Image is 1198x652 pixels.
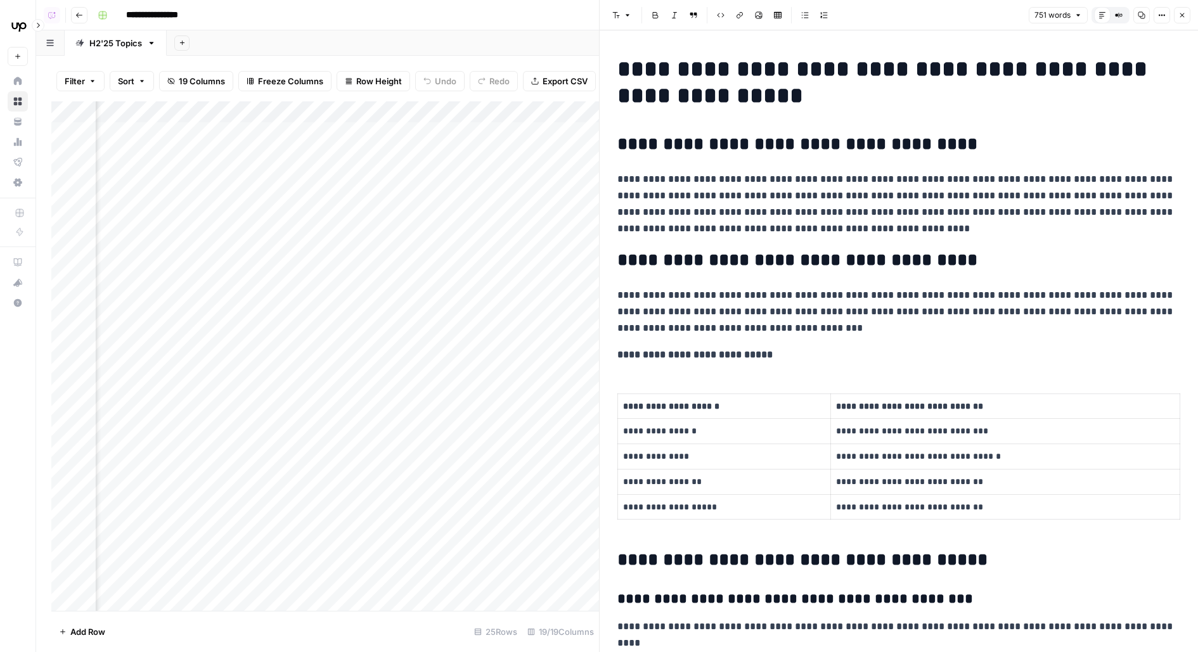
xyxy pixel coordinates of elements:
[8,71,28,91] a: Home
[489,75,510,87] span: Redo
[415,71,465,91] button: Undo
[70,625,105,638] span: Add Row
[469,622,522,642] div: 25 Rows
[543,75,588,87] span: Export CSV
[1034,10,1071,21] span: 751 words
[8,91,28,112] a: Browse
[8,293,28,313] button: Help + Support
[8,132,28,152] a: Usage
[89,37,142,49] div: H2'25 Topics
[337,71,410,91] button: Row Height
[258,75,323,87] span: Freeze Columns
[356,75,402,87] span: Row Height
[435,75,456,87] span: Undo
[8,273,27,292] div: What's new?
[51,622,113,642] button: Add Row
[523,71,596,91] button: Export CSV
[8,112,28,132] a: Your Data
[470,71,518,91] button: Redo
[110,71,154,91] button: Sort
[159,71,233,91] button: 19 Columns
[118,75,134,87] span: Sort
[238,71,332,91] button: Freeze Columns
[522,622,599,642] div: 19/19 Columns
[8,272,28,293] button: What's new?
[8,252,28,272] a: AirOps Academy
[8,15,30,37] img: Upwork Logo
[65,75,85,87] span: Filter
[1029,7,1088,23] button: 751 words
[8,10,28,42] button: Workspace: Upwork
[65,30,167,56] a: H2'25 Topics
[56,71,105,91] button: Filter
[8,152,28,172] a: Flightpath
[179,75,225,87] span: 19 Columns
[8,172,28,193] a: Settings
